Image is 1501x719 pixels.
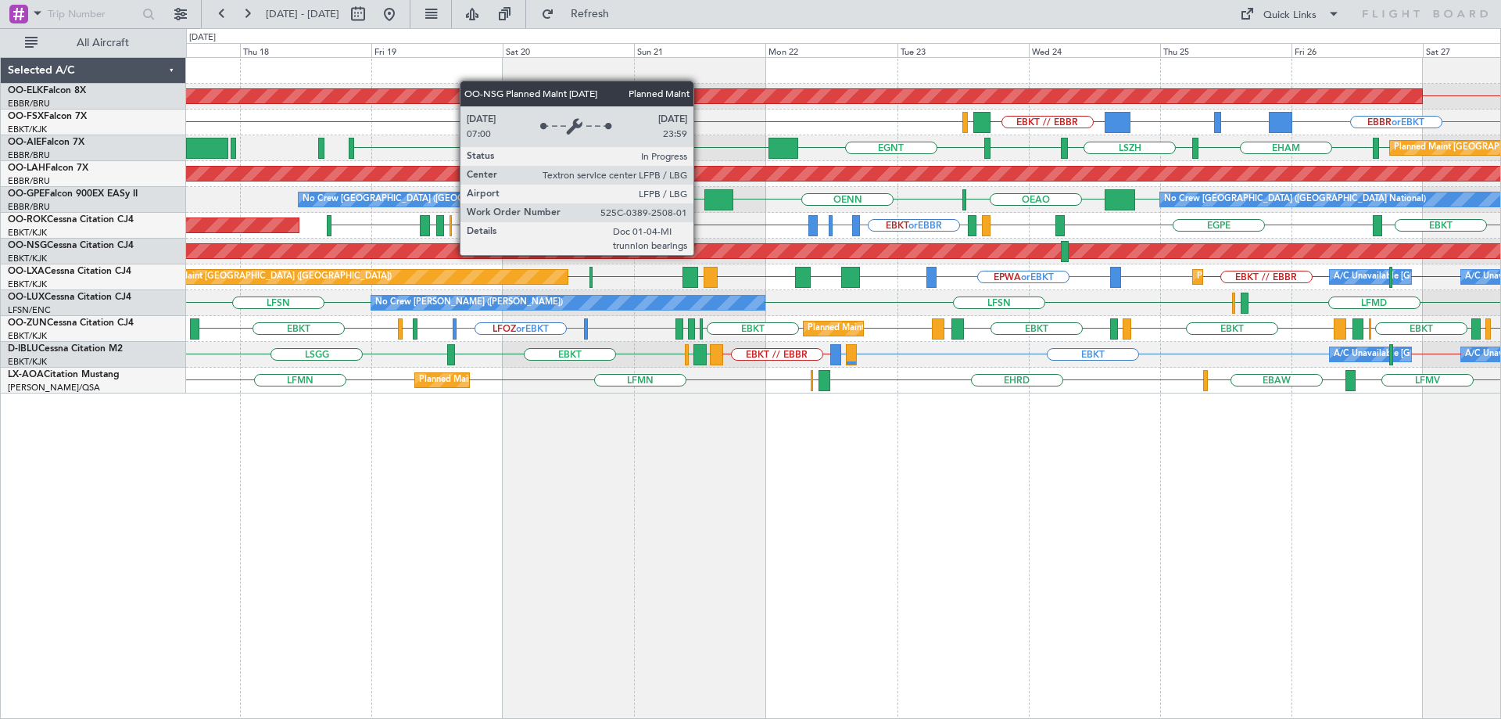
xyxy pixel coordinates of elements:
span: OO-LUX [8,293,45,302]
a: OO-ROKCessna Citation CJ4 [8,215,134,225]
span: OO-ELK [8,86,43,95]
a: [PERSON_NAME]/QSA [8,382,100,394]
div: Mon 22 [765,43,897,57]
div: Sat 20 [503,43,634,57]
input: Trip Number [48,2,138,26]
div: Fri 19 [371,43,503,57]
a: LX-AOACitation Mustang [8,370,120,379]
div: Planned Maint Kortrijk-[GEOGRAPHIC_DATA] [808,317,990,340]
div: Quick Links [1263,8,1317,23]
div: Sun 21 [634,43,765,57]
a: OO-LAHFalcon 7X [8,164,88,173]
div: Fri 26 [1291,43,1423,57]
a: EBBR/BRU [8,98,50,110]
div: [DATE] [189,31,216,45]
div: Wed 24 [1029,43,1160,57]
a: EBKT/KJK [8,330,47,342]
span: OO-ROK [8,215,47,225]
a: LFSN/ENC [8,304,51,316]
div: Planned Maint Kortrijk-[GEOGRAPHIC_DATA] [1197,265,1379,289]
div: Tue 23 [897,43,1029,57]
span: OO-GPE [8,189,45,199]
span: [DATE] - [DATE] [266,7,339,21]
span: LX-AOA [8,370,44,379]
div: Thu 25 [1160,43,1291,57]
a: EBBR/BRU [8,175,50,187]
span: OO-LXA [8,267,45,276]
a: OO-LUXCessna Citation CJ4 [8,293,131,302]
a: OO-FSXFalcon 7X [8,112,87,121]
a: OO-NSGCessna Citation CJ4 [8,241,134,250]
a: OO-AIEFalcon 7X [8,138,84,147]
div: Planned Maint Nice ([GEOGRAPHIC_DATA]) [419,368,593,392]
a: OO-ELKFalcon 8X [8,86,86,95]
span: Refresh [557,9,623,20]
a: EBKT/KJK [8,253,47,264]
a: EBKT/KJK [8,227,47,239]
a: OO-LXACessna Citation CJ4 [8,267,131,276]
div: Thu 18 [240,43,371,57]
a: EBKT/KJK [8,279,47,290]
a: OO-ZUNCessna Citation CJ4 [8,318,134,328]
span: OO-ZUN [8,318,47,328]
div: No Crew [PERSON_NAME] ([PERSON_NAME]) [375,291,563,315]
span: OO-FSX [8,112,44,121]
a: EBKT/KJK [8,356,47,368]
button: All Aircraft [17,31,170,56]
div: Planned Maint [GEOGRAPHIC_DATA] ([GEOGRAPHIC_DATA]) [145,265,392,289]
a: EBKT/KJK [8,124,47,135]
button: Refresh [534,2,628,27]
a: EBBR/BRU [8,201,50,213]
a: D-IBLUCessna Citation M2 [8,344,123,354]
span: OO-AIE [8,138,41,147]
span: D-IBLU [8,344,38,354]
button: Quick Links [1232,2,1348,27]
span: OO-LAH [8,164,45,173]
a: EBBR/BRU [8,149,50,161]
span: All Aircraft [41,38,165,49]
div: No Crew [GEOGRAPHIC_DATA] ([GEOGRAPHIC_DATA] National) [303,188,564,211]
a: OO-GPEFalcon 900EX EASy II [8,189,138,199]
span: OO-NSG [8,241,47,250]
div: No Crew [GEOGRAPHIC_DATA] ([GEOGRAPHIC_DATA] National) [1164,188,1426,211]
